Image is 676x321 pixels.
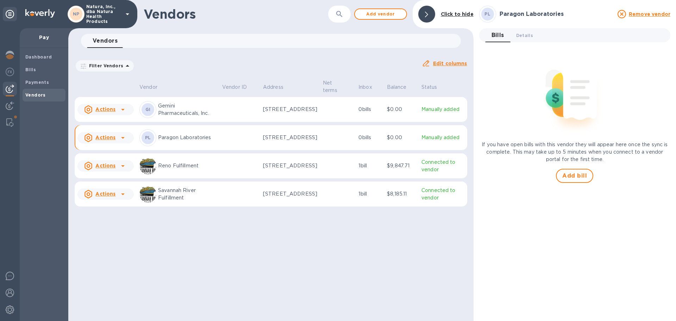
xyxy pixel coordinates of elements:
p: Connected to vendor [421,159,464,173]
p: 1 bill [358,190,381,198]
b: Payments [25,80,49,85]
p: Reno Fulfillment [158,162,217,169]
p: Pay [25,34,63,41]
u: Actions [95,163,115,168]
b: Bills [25,67,36,72]
img: Foreign exchange [6,68,14,76]
span: Address [263,84,293,91]
h3: Paragon Laboratories [500,11,613,18]
p: [STREET_ADDRESS] [263,162,317,169]
b: Vendors [25,92,46,98]
p: [STREET_ADDRESS] [263,190,317,198]
u: Actions [95,106,115,112]
p: $0.00 [387,106,416,113]
div: Unpin categories [3,7,17,21]
p: $0.00 [387,134,416,141]
button: Add bill [556,169,593,183]
p: Inbox [358,84,372,91]
span: Vendor ID [222,84,256,91]
p: Manually added [421,134,464,141]
p: Paragon Laboratories [158,134,217,141]
b: Dashboard [25,54,52,60]
p: Gemini Pharmaceuticals, Inc. [158,102,217,117]
b: PL [145,135,151,140]
p: Net terms [323,79,344,94]
b: PL [484,11,490,17]
p: Address [263,84,283,91]
u: Actions [95,191,115,197]
span: Vendor [139,84,167,91]
b: NP [73,11,80,17]
span: Net terms [323,79,353,94]
span: Inbox [358,84,381,91]
p: Manually added [421,106,464,113]
span: Vendors [93,36,118,46]
p: Connected to vendor [421,187,464,202]
p: Vendor ID [222,84,247,91]
p: Status [421,84,437,91]
span: Details [516,32,533,39]
p: Savannah River Fulfillment [158,187,217,202]
img: Logo [25,9,55,18]
u: Actions [95,135,115,140]
b: GI [145,107,151,112]
h1: Vendors [144,7,328,21]
u: Remove vendor [629,11,670,17]
p: If you have open bills with this vendor they will appear here once the sync is complete. This may... [479,141,670,163]
p: Natura, Inc., dba Natura Health Products [86,4,121,24]
button: Add vendor [354,8,407,20]
p: Filter Vendors [86,63,123,69]
p: 0 bills [358,134,381,141]
span: Add vendor [361,10,401,18]
p: [STREET_ADDRESS] [263,134,317,141]
p: $9,847.71 [387,162,416,169]
b: Click to hide [441,11,474,17]
p: 1 bill [358,162,381,169]
p: Vendor [139,84,157,91]
p: Balance [387,84,407,91]
p: 0 bills [358,106,381,113]
span: Balance [387,84,416,91]
span: Add bill [562,172,587,180]
p: [STREET_ADDRESS] [263,106,317,113]
p: $8,185.11 [387,190,416,198]
u: Edit columns [433,61,467,66]
span: Bills [492,30,504,40]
